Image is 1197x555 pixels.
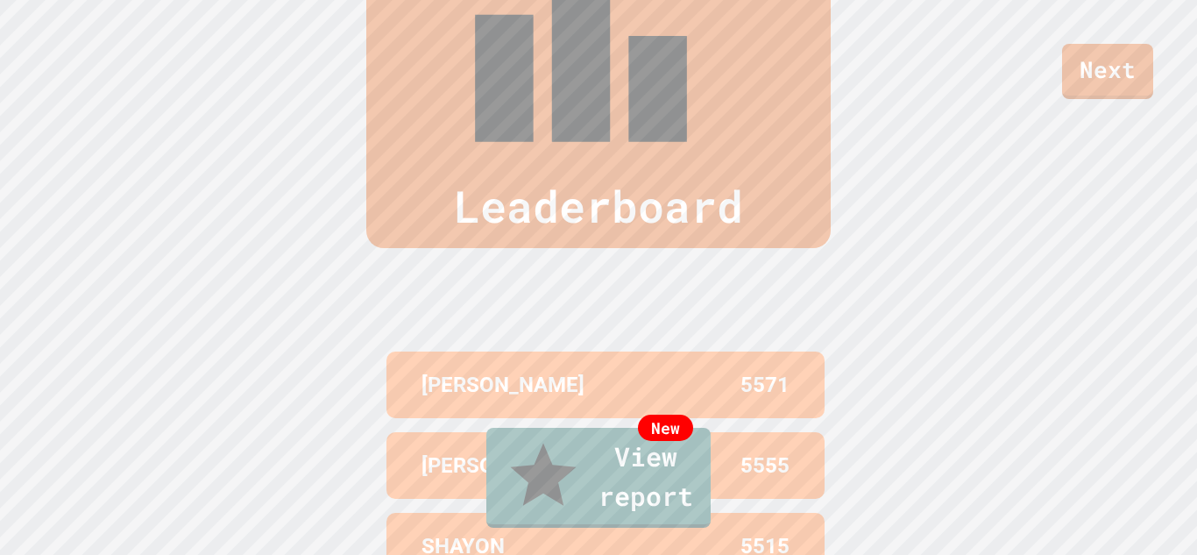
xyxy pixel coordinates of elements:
div: New [638,415,693,441]
p: 5571 [740,369,790,401]
a: Next [1062,44,1153,99]
a: View report [486,428,711,528]
p: [PERSON_NAME] [421,369,584,401]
